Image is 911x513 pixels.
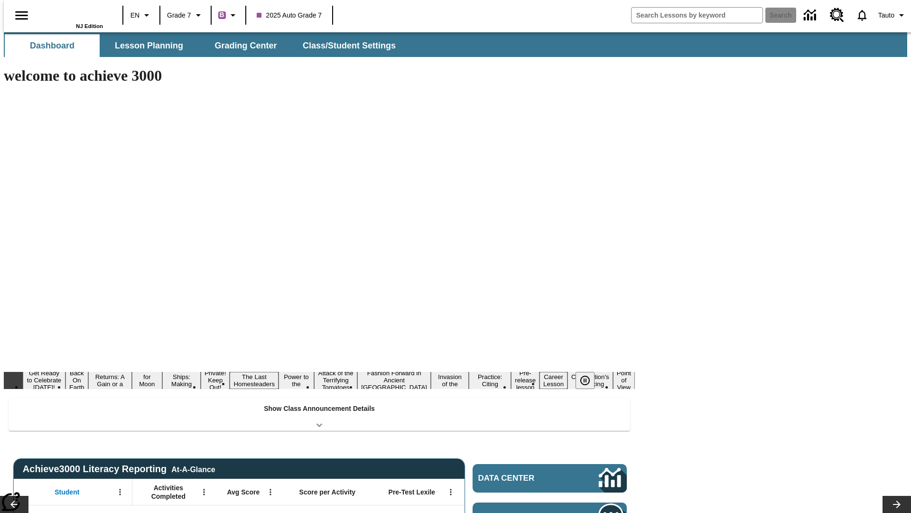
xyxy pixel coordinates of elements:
div: Pause [576,372,604,389]
button: Dashboard [5,34,100,57]
button: Slide 10 Fashion Forward in Ancient Rome [357,368,431,392]
a: Resource Center, Will open in new tab [824,2,850,28]
button: Slide 16 Point of View [613,368,635,392]
input: search field [632,8,762,23]
button: Slide 3 Free Returns: A Gain or a Drain? [88,365,132,396]
span: B [220,9,224,21]
button: Slide 14 Career Lesson [539,372,567,389]
button: Slide 1 Get Ready to Celebrate Juneteenth! [23,368,65,392]
button: Open Menu [444,485,458,499]
span: Grading Center [214,40,277,51]
button: Open Menu [113,485,127,499]
a: Data Center [473,464,627,493]
span: Dashboard [30,40,74,51]
button: Grade: Grade 7, Select a grade [163,7,208,24]
div: SubNavbar [4,32,907,57]
div: Show Class Announcement Details [9,398,630,431]
button: Pause [576,372,595,389]
button: Slide 9 Attack of the Terrifying Tomatoes [314,368,357,392]
a: Notifications [850,3,874,28]
a: Data Center [798,2,824,28]
button: Slide 15 The Constitution's Balancing Act [567,365,613,396]
button: Class/Student Settings [295,34,403,57]
div: Home [41,3,103,29]
button: Language: EN, Select a language [126,7,157,24]
span: Achieve3000 Literacy Reporting [23,464,215,475]
button: Open side menu [8,1,36,29]
button: Slide 8 Solar Power to the People [279,365,314,396]
span: Tauto [878,10,894,20]
span: Student [55,488,79,496]
button: Boost Class color is purple. Change class color [214,7,242,24]
button: Slide 5 Cruise Ships: Making Waves [162,365,201,396]
button: Slide 13 Pre-release lesson [511,368,539,392]
span: Lesson Planning [115,40,183,51]
span: NJ Edition [76,23,103,29]
span: Data Center [478,474,567,483]
button: Slide 12 Mixed Practice: Citing Evidence [469,365,511,396]
button: Lesson carousel, Next [883,496,911,513]
div: At-A-Glance [171,464,215,474]
button: Slide 7 The Last Homesteaders [230,372,279,389]
div: SubNavbar [4,34,404,57]
h1: welcome to achieve 3000 [4,67,635,85]
p: Show Class Announcement Details [264,404,375,414]
a: Home [41,4,103,23]
span: Avg Score [227,488,260,496]
button: Slide 11 The Invasion of the Free CD [431,365,469,396]
button: Slide 6 Private! Keep Out! [201,368,230,392]
button: Open Menu [263,485,278,499]
span: EN [130,10,139,20]
button: Profile/Settings [874,7,911,24]
button: Grading Center [198,34,293,57]
span: Class/Student Settings [303,40,396,51]
span: 2025 Auto Grade 7 [257,10,322,20]
button: Open Menu [197,485,211,499]
button: Lesson Planning [102,34,196,57]
span: Pre-Test Lexile [389,488,436,496]
span: Grade 7 [167,10,191,20]
button: Slide 2 Back On Earth [65,368,88,392]
span: Score per Activity [299,488,356,496]
span: Activities Completed [137,484,200,501]
button: Slide 4 Time for Moon Rules? [132,365,162,396]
